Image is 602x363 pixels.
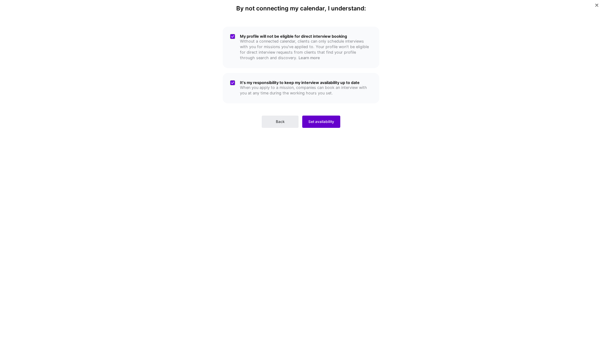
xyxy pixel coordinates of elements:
[308,119,334,124] span: Set availability
[240,85,372,96] p: When you apply to a mission, companies can book an interview with you at any time during the work...
[262,116,299,128] button: Back
[240,34,372,39] h5: My profile will not be eligible for direct interview booking
[595,4,598,10] button: Close
[276,119,285,124] span: Back
[299,55,320,60] a: Learn more
[240,80,372,85] h5: It's my responsibility to keep my interview availability up to date
[240,39,372,61] p: Without a connected calendar, clients can only schedule interviews with you for missions you've a...
[236,5,366,12] h4: By not connecting my calendar, I understand:
[302,116,340,128] button: Set availability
